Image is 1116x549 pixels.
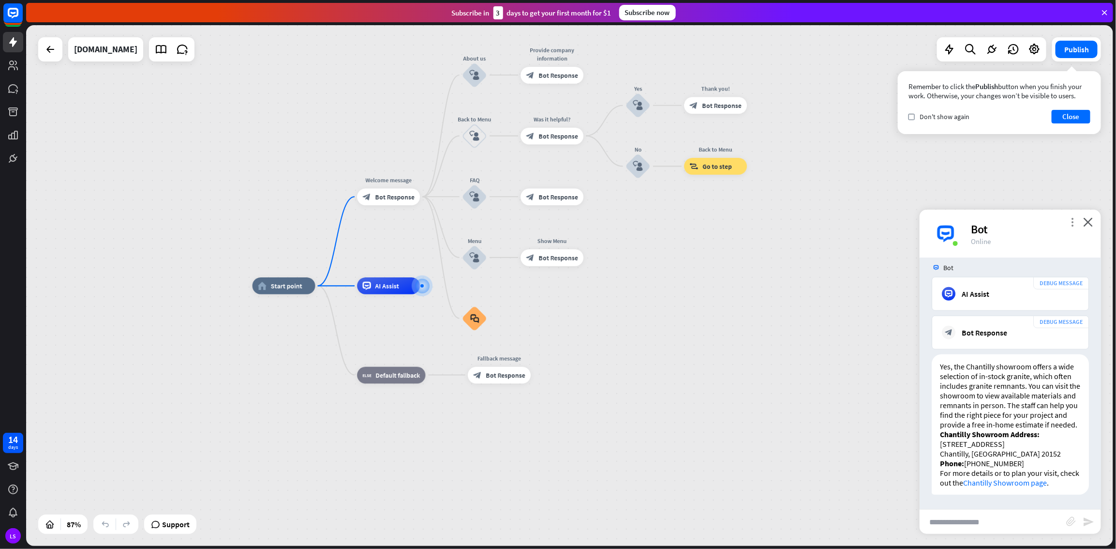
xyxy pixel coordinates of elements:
[3,433,23,453] a: 14 days
[613,84,663,92] div: Yes
[1033,277,1089,290] div: DEBUG MESSAGE
[363,193,371,201] i: block_bot_response
[452,6,611,19] div: Subscribe in days to get your first month for $1
[486,371,525,379] span: Bot Response
[975,82,998,91] span: Publish
[633,161,643,171] i: block_user_input
[461,354,537,362] div: Fallback message
[473,371,481,379] i: block_bot_response
[5,528,21,544] div: LS
[943,263,953,272] span: Bot
[539,253,578,261] span: Bot Response
[971,222,1089,237] div: Bot
[258,282,267,290] i: home_2
[702,162,732,170] span: Go to step
[514,115,590,123] div: Was it helpful?
[8,444,18,451] div: days
[8,4,37,33] button: Open LiveChat chat widget
[449,54,500,62] div: About us
[64,517,84,532] div: 87%
[449,237,500,245] div: Menu
[514,46,590,62] div: Provide company information
[449,115,500,123] div: Back to Menu
[940,362,1081,429] p: Yes, the Chantilly showroom offers a wide selection of in-stock granite, which often includes gra...
[470,70,480,80] i: block_user_input
[962,328,1007,337] div: Bot Response
[971,237,1089,246] div: Online
[470,253,480,263] i: block_user_input
[963,478,1047,488] a: Chantilly Showroom page
[619,5,676,20] div: Subscribe now
[1068,217,1077,227] i: more_vert
[1056,41,1098,58] button: Publish
[678,145,753,153] div: Back to Menu
[271,282,302,290] span: Start point
[1083,217,1093,227] i: close
[363,371,372,379] i: block_fallback
[690,101,698,109] i: block_bot_response
[1052,110,1090,123] button: Close
[8,435,18,444] div: 14
[526,132,535,140] i: block_bot_response
[470,131,480,141] i: block_user_input
[702,101,742,109] span: Bot Response
[74,37,137,61] div: landmarksurfaces.com
[375,282,399,290] span: AI Assist
[942,326,955,339] i: block_bot_response
[526,71,535,79] i: block_bot_response
[940,429,1040,439] strong: Chantilly Showroom Address:
[375,371,420,379] span: Default fallback
[1083,516,1094,528] i: send
[375,193,415,201] span: Bot Response
[1033,316,1089,328] div: DEBUG MESSAGE
[351,176,426,184] div: Welcome message
[449,176,500,184] div: FAQ
[908,82,1090,100] div: Remember to click the button when you finish your work. Otherwise, your changes won’t be visible ...
[514,237,590,245] div: Show Menu
[920,112,969,121] span: Don't show again
[633,100,643,110] i: block_user_input
[470,192,480,202] i: block_user_input
[539,71,578,79] span: Bot Response
[940,468,1081,488] p: For more details or to plan your visit, check out the .
[162,517,190,532] span: Support
[539,132,578,140] span: Bot Response
[470,314,479,323] i: block_faq
[539,193,578,201] span: Bot Response
[962,289,989,299] div: AI Assist
[493,6,503,19] div: 3
[526,253,535,261] i: block_bot_response
[678,84,753,92] div: Thank you!
[526,193,535,201] i: block_bot_response
[940,429,1081,468] p: [STREET_ADDRESS] Chantilly, [GEOGRAPHIC_DATA] 20152 [PHONE_NUMBER]
[613,145,663,153] div: No
[940,458,964,468] strong: Phone:
[1066,517,1076,526] i: block_attachment
[690,162,699,170] i: block_goto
